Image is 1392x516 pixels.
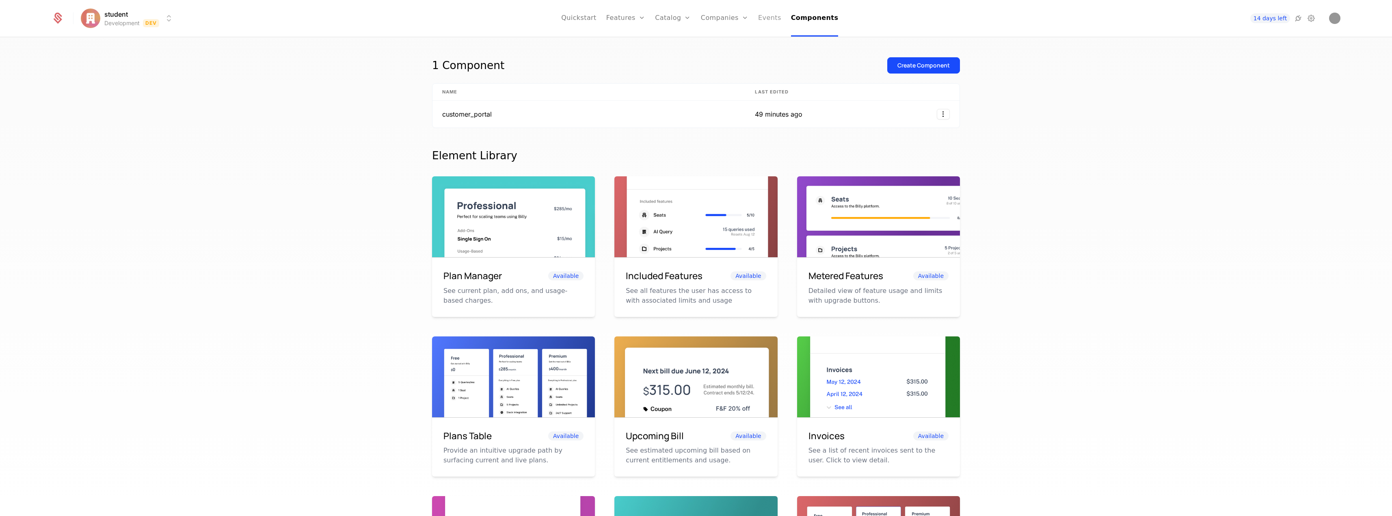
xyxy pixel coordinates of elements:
a: Integrations [1293,13,1303,23]
span: Available [913,271,949,280]
img: student [81,9,100,28]
p: Detailed view of feature usage and limits with upgrade buttons. [808,286,949,306]
div: Element Library [432,147,960,164]
button: Select action [937,109,950,119]
h6: Plan Manager [443,269,502,283]
h6: Included Features [626,269,702,283]
h6: Plans Table [443,429,492,443]
a: Settings [1306,13,1316,23]
button: Create Component [887,57,960,74]
h6: Metered Features [808,269,883,283]
span: Available [731,431,766,440]
p: See current plan, add ons, and usage-based charges. [443,286,584,306]
a: 14 days left [1250,13,1290,23]
th: Last edited [745,84,812,101]
span: Available [731,271,766,280]
img: Dhruv Bhotia [1329,13,1340,24]
span: Available [548,431,584,440]
p: See all features the user has access to with associated limits and usage [626,286,766,306]
span: Available [548,271,584,280]
span: Available [913,431,949,440]
h6: Invoices [808,429,845,443]
p: See estimated upcoming bill based on current entitlements and usage. [626,446,766,465]
button: Select environment [83,9,174,27]
div: Create Component [897,61,950,69]
h6: Upcoming Bill [626,429,684,443]
p: Provide an intuitive upgrade path by surfacing current and live plans. [443,446,584,465]
p: See a list of recent invoices sent to the user. Click to view detail. [808,446,949,465]
th: Name [432,84,745,101]
div: 1 Component [432,57,504,74]
div: Development [104,19,140,27]
div: 49 minutes ago [755,109,802,119]
td: customer_portal [432,101,745,128]
span: student [104,9,128,19]
button: Open user button [1329,13,1340,24]
span: Dev [143,19,160,27]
